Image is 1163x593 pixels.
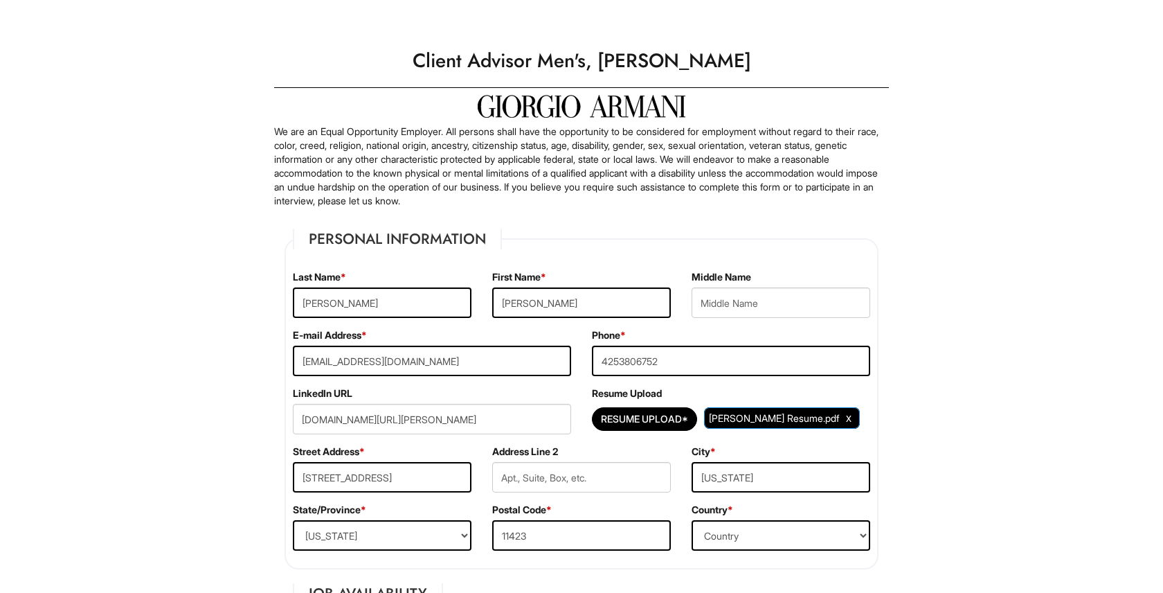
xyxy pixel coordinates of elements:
span: [PERSON_NAME] Resume.pdf [709,412,839,424]
label: Middle Name [692,270,751,284]
label: Address Line 2 [492,445,558,459]
a: Clear Uploaded File [842,409,855,427]
button: Resume Upload*Resume Upload* [592,407,697,431]
input: First Name [492,287,671,318]
label: Country [692,503,733,517]
label: Street Address [293,445,365,459]
label: Last Name [293,270,346,284]
label: State/Province [293,503,366,517]
label: Postal Code [492,503,552,517]
label: Resume Upload [592,387,662,400]
input: Street Address [293,462,471,493]
label: LinkedIn URL [293,387,352,400]
input: Phone [592,346,870,376]
input: E-mail Address [293,346,571,376]
label: E-mail Address [293,328,367,342]
select: Country [692,520,870,551]
h1: Client Advisor Men's, [PERSON_NAME] [267,42,896,80]
label: City [692,445,716,459]
input: LinkedIn URL [293,404,571,434]
input: Middle Name [692,287,870,318]
input: City [692,462,870,493]
img: Giorgio Armani [478,95,685,118]
select: State/Province [293,520,471,551]
p: We are an Equal Opportunity Employer. All persons shall have the opportunity to be considered for... [274,125,889,208]
label: Phone [592,328,626,342]
input: Last Name [293,287,471,318]
input: Postal Code [492,520,671,551]
legend: Personal Information [293,229,502,249]
label: First Name [492,270,546,284]
input: Apt., Suite, Box, etc. [492,462,671,493]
